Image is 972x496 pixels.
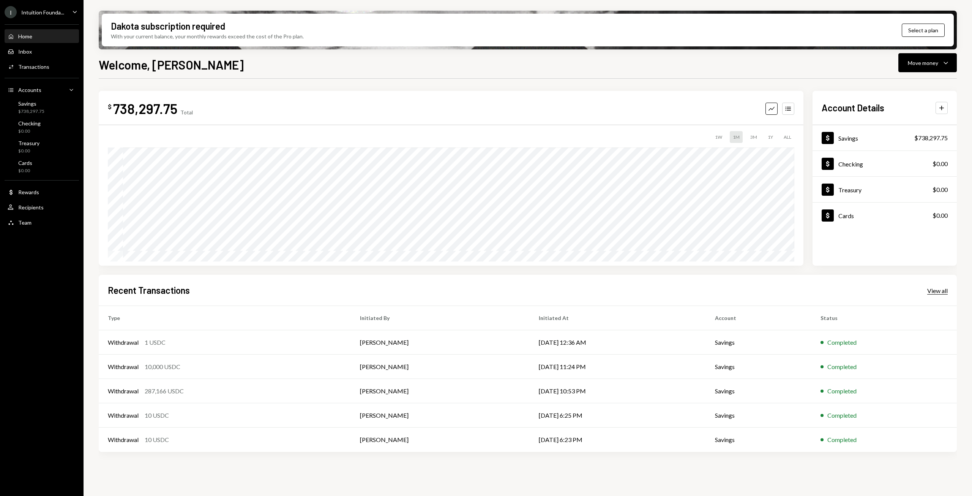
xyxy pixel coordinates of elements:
div: Completed [827,362,857,371]
th: Initiated By [351,306,530,330]
td: [PERSON_NAME] [351,330,530,355]
div: 1Y [765,131,776,143]
div: $738,297.75 [914,133,948,143]
div: Completed [827,435,857,444]
a: Team [5,216,79,229]
div: Recipients [18,204,44,211]
div: Move money [908,59,938,67]
div: Treasury [18,140,39,146]
td: Savings [706,379,811,403]
th: Status [811,306,957,330]
a: Cards$0.00 [813,203,957,228]
div: Savings [18,100,44,107]
div: 1W [712,131,725,143]
td: Savings [706,428,811,452]
a: Rewards [5,185,79,199]
div: Transactions [18,63,49,70]
div: ALL [781,131,794,143]
div: Withdrawal [108,387,139,396]
a: Treasury$0.00 [5,138,79,156]
div: 10 USDC [145,435,169,444]
div: Withdrawal [108,362,139,371]
td: [DATE] 10:53 PM [530,379,705,403]
div: Completed [827,387,857,396]
div: I [5,6,17,18]
div: $0.00 [933,211,948,220]
div: With your current balance, your monthly rewards exceed the cost of the Pro plan. [111,32,304,40]
a: Inbox [5,44,79,58]
div: Dakota subscription required [111,20,225,32]
div: Completed [827,338,857,347]
div: Withdrawal [108,338,139,347]
td: [PERSON_NAME] [351,355,530,379]
div: 738,297.75 [113,100,177,117]
td: [PERSON_NAME] [351,379,530,403]
th: Account [706,306,811,330]
div: View all [927,287,948,295]
div: 287,166 USDC [145,387,184,396]
div: Treasury [838,186,862,193]
a: View all [927,286,948,295]
td: [DATE] 6:23 PM [530,428,705,452]
td: [DATE] 11:24 PM [530,355,705,379]
a: Checking$0.00 [5,118,79,136]
a: Savings$738,297.75 [5,98,79,116]
div: Completed [827,411,857,420]
div: 3M [747,131,760,143]
div: Savings [838,135,858,142]
div: Inbox [18,48,32,55]
a: Transactions [5,60,79,73]
div: $0.00 [18,148,39,154]
div: Checking [18,120,41,127]
a: Checking$0.00 [813,151,957,176]
a: Savings$738,297.75 [813,125,957,151]
a: Treasury$0.00 [813,177,957,202]
td: Savings [706,403,811,428]
div: Intuition Founda... [21,9,64,16]
div: $0.00 [18,168,32,174]
div: $ [108,103,112,111]
div: Total [180,109,193,116]
div: Checking [838,160,863,168]
h2: Recent Transactions [108,284,190,296]
div: $0.00 [933,185,948,194]
td: [PERSON_NAME] [351,428,530,452]
a: Home [5,29,79,43]
div: $738,297.75 [18,108,44,115]
button: Move money [898,53,957,72]
th: Type [99,306,351,330]
a: Recipients [5,200,79,214]
td: Savings [706,330,811,355]
div: 10 USDC [145,411,169,420]
a: Cards$0.00 [5,157,79,176]
td: [DATE] 12:36 AM [530,330,705,355]
div: Cards [18,160,32,166]
div: Home [18,33,32,40]
div: 1M [730,131,743,143]
div: $0.00 [18,128,41,135]
div: Accounts [18,87,41,93]
h1: Welcome, [PERSON_NAME] [99,57,244,72]
div: $0.00 [933,159,948,168]
td: [DATE] 6:25 PM [530,403,705,428]
div: 10,000 USDC [145,362,180,371]
button: Select a plan [902,24,945,37]
div: Withdrawal [108,411,139,420]
a: Accounts [5,83,79,97]
th: Initiated At [530,306,705,330]
div: Withdrawal [108,435,139,444]
td: [PERSON_NAME] [351,403,530,428]
div: Team [18,219,32,226]
div: Rewards [18,189,39,195]
td: Savings [706,355,811,379]
h2: Account Details [822,101,884,114]
div: 1 USDC [145,338,166,347]
div: Cards [838,212,854,219]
